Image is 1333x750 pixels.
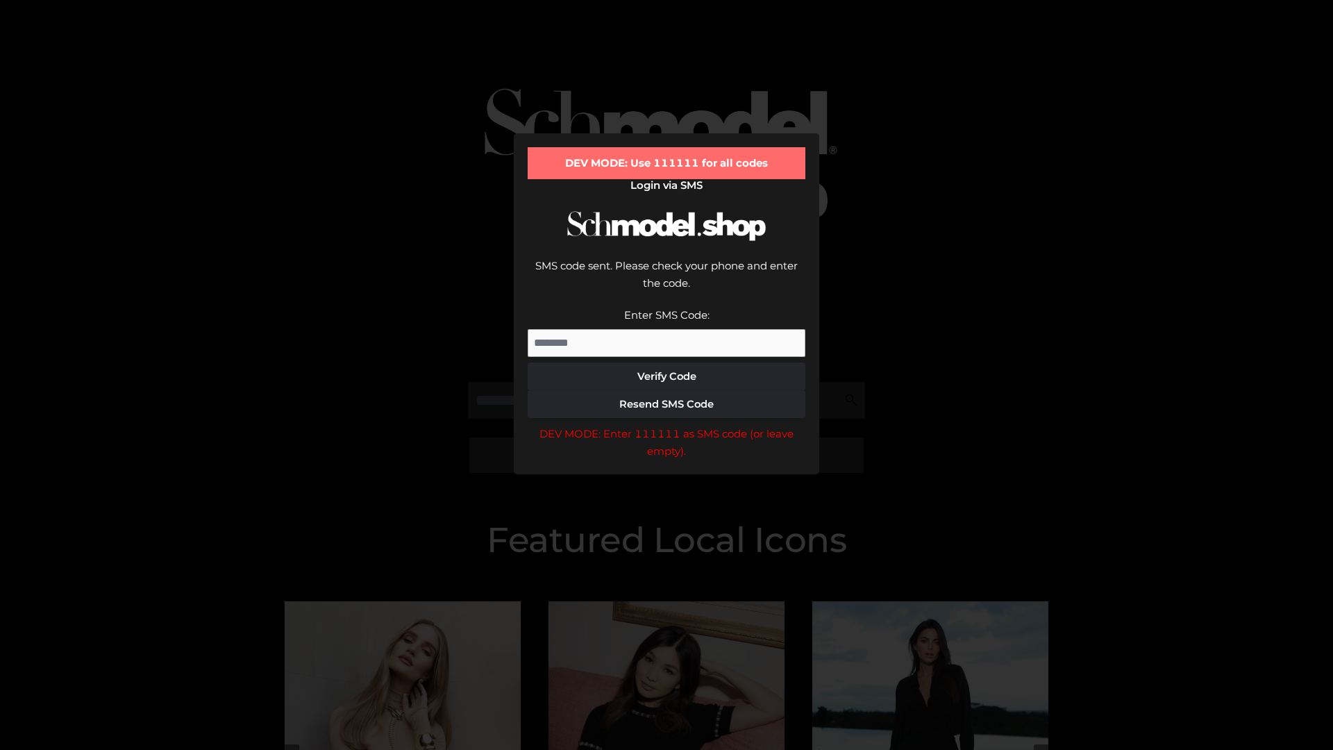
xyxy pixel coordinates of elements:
[528,390,805,418] button: Resend SMS Code
[528,425,805,460] div: DEV MODE: Enter 111111 as SMS code (or leave empty).
[528,257,805,306] div: SMS code sent. Please check your phone and enter the code.
[528,179,805,192] h2: Login via SMS
[528,362,805,390] button: Verify Code
[562,199,771,253] img: Schmodel Logo
[624,308,710,322] label: Enter SMS Code:
[528,147,805,179] div: DEV MODE: Use 111111 for all codes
